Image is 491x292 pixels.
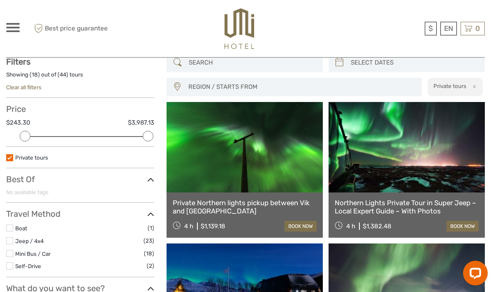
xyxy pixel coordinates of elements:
a: Jeep / 4x4 [15,238,44,244]
a: Boat [15,225,27,232]
h2: Private tours [433,83,466,89]
span: 4 h [184,222,193,230]
input: SELECT DATES [347,56,481,70]
a: Mini Bus / Car [15,250,51,257]
div: EN [440,22,457,35]
button: x [468,82,479,90]
a: Self-Drive [15,263,41,269]
div: $1,139.18 [201,222,225,230]
label: 18 [32,71,38,79]
span: 4 h [346,222,355,230]
span: (2) [147,261,154,271]
span: 0 [474,24,481,32]
label: 44 [60,71,66,79]
span: (1) [148,223,154,233]
a: book now [285,221,317,232]
span: (18) [144,249,154,258]
span: $ [428,24,433,32]
div: $1,382.48 [363,222,391,230]
label: $243.30 [6,118,30,127]
button: REGION / STARTS FROM [185,80,418,94]
h3: Best Of [6,174,154,184]
h3: Price [6,104,154,114]
span: Best price guarantee [32,22,126,35]
strong: Filters [6,57,30,67]
a: book now [447,221,479,232]
img: 526-1e775aa5-7374-4589-9d7e-5793fb20bdfc_logo_big.jpg [225,8,254,49]
a: Private Northern lights pickup between Vik and [GEOGRAPHIC_DATA] [173,199,317,216]
a: Clear all filters [6,84,42,90]
div: Showing ( ) out of ( ) tours [6,71,154,83]
a: Northern Lights Private Tour in Super Jeep – Local Expert Guide – With Photos [335,199,479,216]
a: Private tours [15,154,48,161]
span: No available tags [6,189,49,195]
label: $3,987.13 [128,118,154,127]
h3: Travel Method [6,209,154,219]
span: (23) [144,236,154,246]
input: SEARCH [185,56,319,70]
iframe: LiveChat chat widget [456,257,491,292]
